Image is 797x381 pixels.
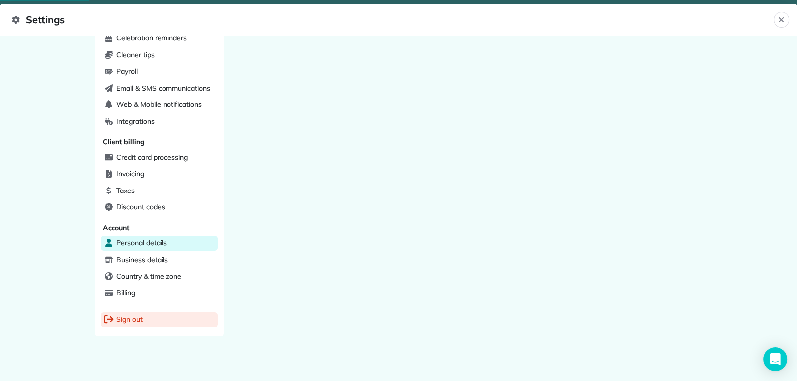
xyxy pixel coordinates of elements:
[116,152,188,162] span: Credit card processing
[116,50,155,60] span: Cleaner tips
[116,66,138,76] span: Payroll
[116,99,202,109] span: Web & Mobile notifications
[116,169,144,179] span: Invoicing
[101,48,218,63] a: Cleaner tips
[774,12,789,28] button: Close
[101,150,218,165] a: Credit card processing
[116,186,135,195] span: Taxes
[101,269,218,284] a: Country & time zone
[116,238,167,248] span: Personal details
[101,31,218,46] a: Celebration reminders
[101,97,218,112] a: Web & Mobile notifications
[101,236,218,251] a: Personal details
[116,33,187,43] span: Celebration reminders
[101,312,218,327] a: Sign out
[116,288,135,298] span: Billing
[101,200,218,215] a: Discount codes
[101,64,218,79] a: Payroll
[103,223,129,232] span: Account
[116,116,155,126] span: Integrations
[101,114,218,129] a: Integrations
[101,184,218,198] a: Taxes
[116,255,168,265] span: Business details
[101,286,218,301] a: Billing
[101,81,218,96] a: Email & SMS communications
[116,83,210,93] span: Email & SMS communications
[12,12,774,28] span: Settings
[101,253,218,268] a: Business details
[101,167,218,182] a: Invoicing
[116,314,143,324] span: Sign out
[116,202,165,212] span: Discount codes
[763,347,787,371] div: Open Intercom Messenger
[116,271,181,281] span: Country & time zone
[103,137,144,146] span: Client billing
